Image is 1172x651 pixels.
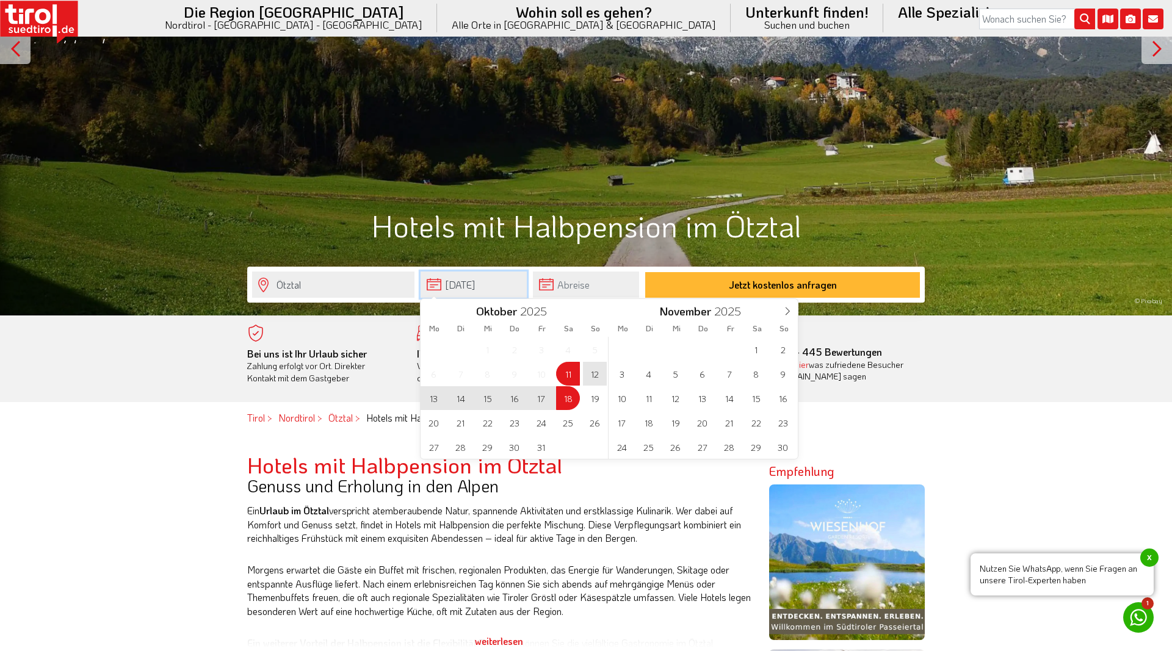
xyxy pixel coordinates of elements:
span: November 10, 2025 [610,386,634,410]
i: Karte öffnen [1098,9,1118,29]
b: - 445 Bewertungen [756,345,882,358]
span: Sa [744,325,771,333]
span: Di [447,325,474,333]
span: Oktober 24, 2025 [529,411,553,434]
span: Oktober 27, 2025 [422,435,446,459]
span: Oktober 26, 2025 [583,411,607,434]
span: November 3, 2025 [610,362,634,386]
span: November 23, 2025 [771,411,795,434]
span: November 28, 2025 [717,435,741,459]
button: Jetzt kostenlos anfragen [645,272,920,298]
span: Nutzen Sie WhatsApp, wenn Sie Fragen an unsere Tirol-Experten haben [971,553,1154,595]
input: Anreise [421,272,527,298]
span: Fr [717,325,744,333]
a: Nordtirol [278,411,315,424]
span: November 16, 2025 [771,386,795,410]
span: Oktober 22, 2025 [476,411,499,434]
span: Mi [663,325,690,333]
span: November 12, 2025 [664,386,687,410]
span: Di [636,325,663,333]
span: So [582,325,609,333]
span: Oktober 7, 2025 [449,362,472,386]
span: Oktober 31, 2025 [529,435,553,459]
span: Oktober 5, 2025 [583,337,607,361]
span: x [1140,548,1159,567]
span: Oktober 28, 2025 [449,435,472,459]
input: Wonach suchen Sie? [979,9,1095,29]
span: November 7, 2025 [717,362,741,386]
span: November 30, 2025 [771,435,795,459]
span: Mo [421,325,447,333]
div: Von der Buchung bis zum Aufenthalt, der gesamte Ablauf ist unkompliziert [417,348,568,384]
div: was zufriedene Besucher über [DOMAIN_NAME] sagen [756,359,907,383]
small: Nordtirol - [GEOGRAPHIC_DATA] - [GEOGRAPHIC_DATA] [165,20,422,30]
span: November 21, 2025 [717,411,741,434]
span: November 17, 2025 [610,411,634,434]
p: Ein verspricht atemberaubende Natur, spannende Aktivitäten und erstklassige Kulinarik. Wer dabei ... [247,504,751,545]
span: Oktober 15, 2025 [476,386,499,410]
h1: Hotels mit Halbpension im Ötztal [247,209,925,242]
span: November 26, 2025 [664,435,687,459]
span: November 13, 2025 [690,386,714,410]
span: Oktober 14, 2025 [449,386,472,410]
small: Suchen und buchen [745,20,869,30]
span: Oktober 9, 2025 [502,362,526,386]
span: November 24, 2025 [610,435,634,459]
span: November 25, 2025 [637,435,660,459]
span: Oktober 2, 2025 [502,337,526,361]
span: Oktober 12, 2025 [583,362,607,386]
p: Morgens erwartet die Gäste ein Buffet mit frischen, regionalen Produkten, das Energie für Wanderu... [247,563,751,618]
span: November [659,306,711,317]
span: So [771,325,798,333]
img: wiesenhof-sommer.jpg [769,484,925,640]
span: Oktober 19, 2025 [583,386,607,410]
span: November 29, 2025 [744,435,768,459]
span: Oktober 20, 2025 [422,411,446,434]
span: Mi [474,325,501,333]
span: Fr [529,325,555,333]
small: Alle Orte in [GEOGRAPHIC_DATA] & [GEOGRAPHIC_DATA] [452,20,716,30]
span: Mo [609,325,636,333]
span: November 11, 2025 [637,386,660,410]
span: Oktober 13, 2025 [422,386,446,410]
span: Oktober 3, 2025 [529,337,553,361]
h2: Hotels mit Halbpension im Ötztal [247,453,751,477]
span: 1 [1141,597,1154,610]
span: Do [501,325,528,333]
span: November 4, 2025 [637,362,660,386]
b: Ihr Traumurlaub beginnt hier! [417,347,544,360]
input: Year [517,303,557,318]
span: Do [690,325,717,333]
span: November 22, 2025 [744,411,768,434]
a: 1 Nutzen Sie WhatsApp, wenn Sie Fragen an unsere Tirol-Experten habenx [1123,602,1154,633]
i: Fotogalerie [1120,9,1141,29]
span: November 6, 2025 [690,362,714,386]
span: November 1, 2025 [744,337,768,361]
span: November 19, 2025 [664,411,687,434]
span: November 2, 2025 [771,337,795,361]
h3: Genuss und Erholung in den Alpen [247,477,751,495]
span: November 5, 2025 [664,362,687,386]
span: Oktober 18, 2025 [556,386,580,410]
b: Bei uns ist Ihr Urlaub sicher [247,347,367,360]
span: November 20, 2025 [690,411,714,434]
span: Oktober 10, 2025 [529,362,553,386]
span: Oktober 30, 2025 [502,435,526,459]
input: Year [711,303,751,318]
i: Kontakt [1143,9,1163,29]
span: Oktober 4, 2025 [556,337,580,361]
a: Ötztal [328,411,353,424]
span: November 14, 2025 [717,386,741,410]
span: Oktober 29, 2025 [476,435,499,459]
strong: Urlaub im Ötztal [259,504,329,517]
span: Oktober 25, 2025 [556,411,580,434]
span: Oktober 6, 2025 [422,362,446,386]
span: Oktober 23, 2025 [502,411,526,434]
span: Oktober 21, 2025 [449,411,472,434]
a: Tirol [247,411,265,424]
span: Oktober 1, 2025 [476,337,499,361]
span: Oktober 17, 2025 [529,386,553,410]
span: Oktober [476,306,517,317]
span: November 8, 2025 [744,362,768,386]
span: November 15, 2025 [744,386,768,410]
